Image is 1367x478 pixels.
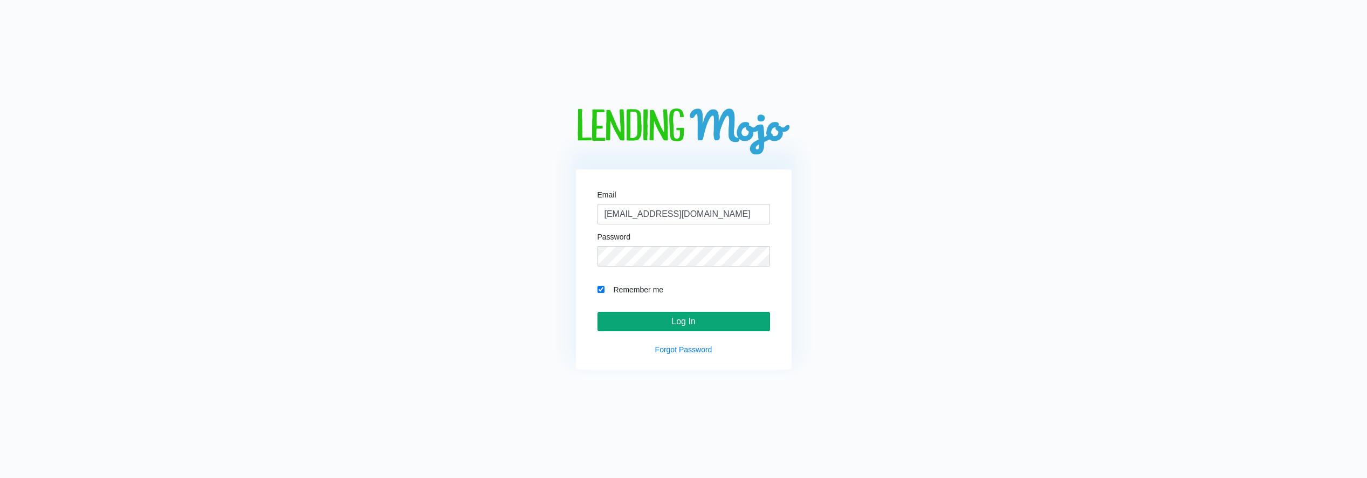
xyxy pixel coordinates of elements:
[576,108,792,156] img: logo-big.png
[597,191,616,199] label: Email
[608,283,770,296] label: Remember me
[655,345,712,354] a: Forgot Password
[597,233,630,241] label: Password
[597,312,770,331] input: Log In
